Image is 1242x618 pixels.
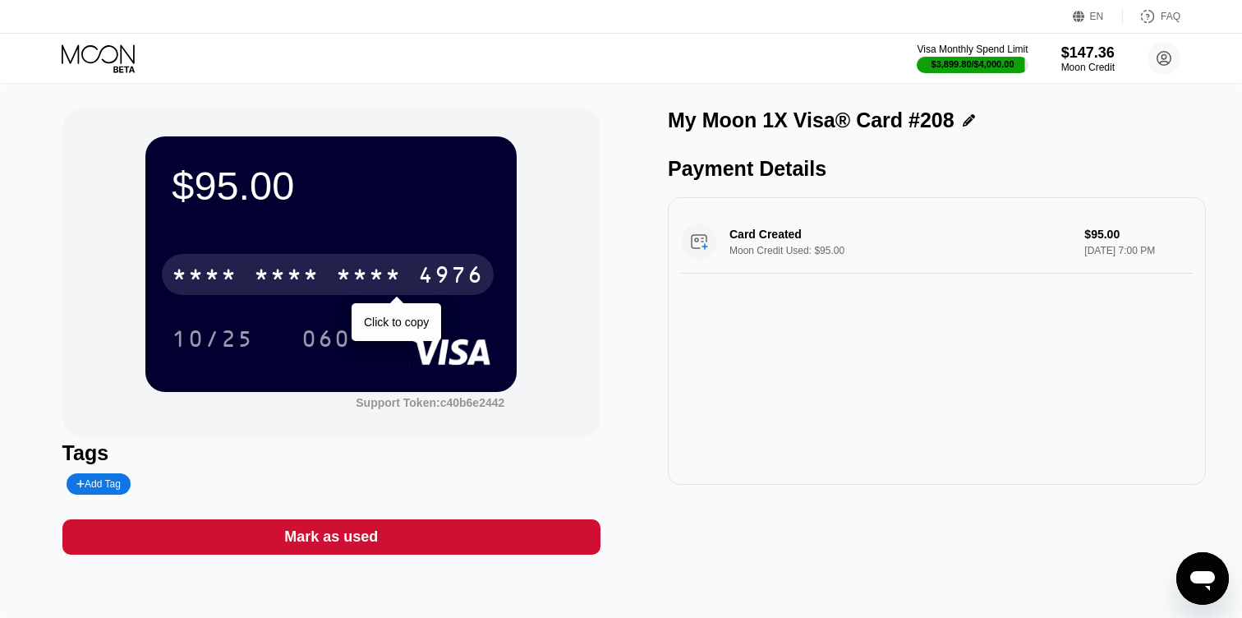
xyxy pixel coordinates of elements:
[917,44,1028,73] div: Visa Monthly Spend Limit$3,899.80/$4,000.00
[364,316,429,329] div: Click to copy
[62,441,600,465] div: Tags
[172,163,490,209] div: $95.00
[1061,44,1115,62] div: $147.36
[1123,8,1180,25] div: FAQ
[418,264,484,290] div: 4976
[931,59,1014,69] div: $3,899.80 / $4,000.00
[668,108,954,132] div: My Moon 1X Visa® Card #208
[289,318,363,359] div: 060
[159,318,266,359] div: 10/25
[172,328,254,354] div: 10/25
[1176,552,1229,605] iframe: Кнопка, открывающая окно обмена сообщениями; идет разговор
[356,396,504,409] div: Support Token:c40b6e2442
[62,519,600,555] div: Mark as used
[301,328,351,354] div: 060
[76,478,121,490] div: Add Tag
[1061,44,1115,73] div: $147.36Moon Credit
[1161,11,1180,22] div: FAQ
[1073,8,1123,25] div: EN
[668,157,1206,181] div: Payment Details
[356,396,504,409] div: Support Token: c40b6e2442
[1090,11,1104,22] div: EN
[1061,62,1115,73] div: Moon Credit
[67,473,131,495] div: Add Tag
[917,44,1028,55] div: Visa Monthly Spend Limit
[284,528,378,547] div: Mark as used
